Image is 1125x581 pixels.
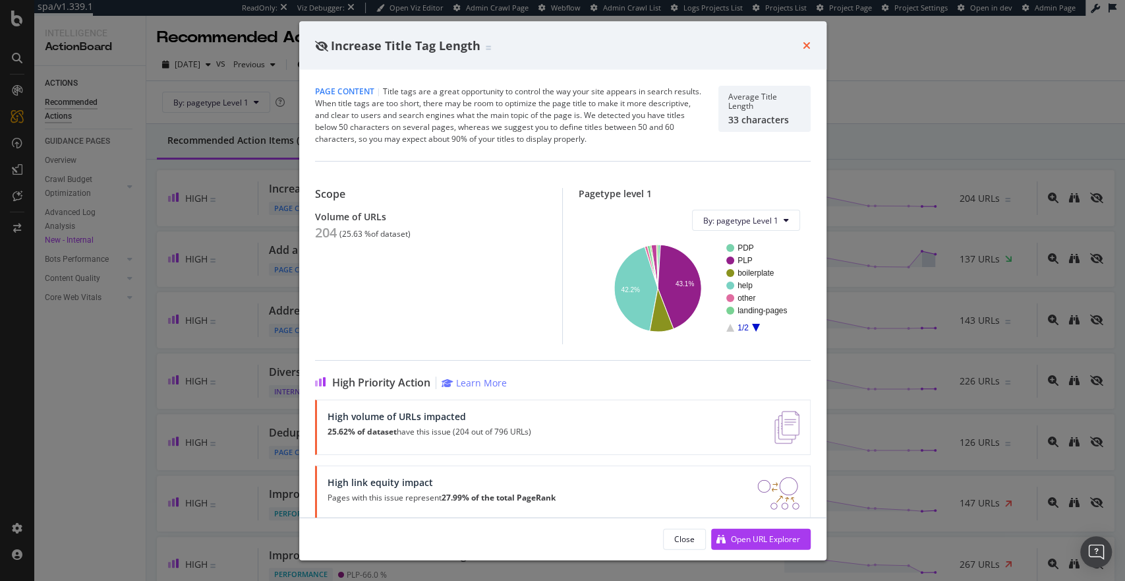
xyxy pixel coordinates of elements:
[757,477,799,510] img: DDxVyA23.png
[328,493,556,503] p: Pages with this issue represent
[663,528,706,549] button: Close
[737,306,787,315] text: landing-pages
[299,21,826,560] div: modal
[328,411,531,422] div: High volume of URLs impacted
[315,211,547,222] div: Volume of URLs
[339,229,411,239] div: ( 25.63 % of dataset )
[589,241,797,334] svg: A chart.
[315,86,374,97] span: Page Content
[692,210,800,231] button: By: pagetype Level 1
[711,528,811,549] button: Open URL Explorer
[442,492,556,503] strong: 27.99% of the total PageRank
[328,426,397,437] strong: 25.62% of dataset
[315,86,703,145] div: Title tags are a great opportunity to control the way your site appears in search results. When t...
[803,37,811,54] div: times
[328,477,556,488] div: High link equity impact
[737,293,755,303] text: other
[315,40,328,51] div: eye-slash
[737,268,774,278] text: boilerplate
[674,533,695,544] div: Close
[442,377,507,389] a: Learn More
[737,323,749,332] text: 1/2
[737,281,753,290] text: help
[315,188,547,200] div: Scope
[621,286,640,293] text: 42.2%
[331,37,480,53] span: Increase Title Tag Length
[486,46,491,49] img: Equal
[1080,536,1112,568] div: Open Intercom Messenger
[579,188,811,199] div: Pagetype level 1
[376,86,381,97] span: |
[737,243,754,253] text: PDP
[315,225,337,241] div: 204
[728,114,801,125] div: 33 characters
[703,214,778,226] span: By: pagetype Level 1
[332,377,430,389] span: High Priority Action
[676,280,694,288] text: 43.1%
[731,533,800,544] div: Open URL Explorer
[456,377,507,389] div: Learn More
[728,92,801,111] div: Average Title Length
[774,411,799,444] img: e5DMFwAAAABJRU5ErkJggg==
[737,256,753,265] text: PLP
[328,427,531,437] p: have this issue (204 out of 796 URLs)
